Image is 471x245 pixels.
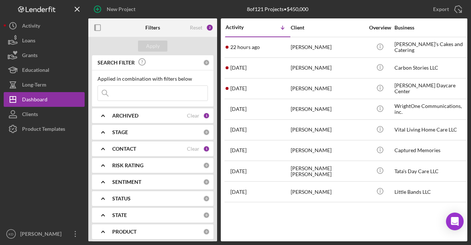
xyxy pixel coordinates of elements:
[22,33,35,50] div: Loans
[22,63,49,79] div: Educational
[138,41,167,52] button: Apply
[446,213,464,230] div: Open Intercom Messenger
[112,162,144,168] b: RISK RATING
[112,229,137,235] b: PRODUCT
[145,25,160,31] b: Filters
[394,25,468,31] div: Business
[394,120,468,140] div: Vital Living Home Care LLC
[112,129,128,135] b: STAGE
[203,129,210,136] div: 0
[291,79,364,98] div: [PERSON_NAME]
[22,77,46,94] div: Long-Term
[291,161,364,181] div: [PERSON_NAME] [PERSON_NAME]
[107,2,135,17] div: New Project
[4,18,85,33] button: Activity
[394,58,468,78] div: Carbon Stories LLC
[4,63,85,77] button: Educational
[4,33,85,48] button: Loans
[291,99,364,119] div: [PERSON_NAME]
[394,38,468,57] div: [PERSON_NAME]'s Cakes and Catering
[203,146,210,152] div: 1
[206,24,213,31] div: 2
[394,141,468,160] div: Captured Memories
[291,38,364,57] div: [PERSON_NAME]
[203,162,210,169] div: 0
[203,212,210,218] div: 0
[18,227,66,243] div: [PERSON_NAME]
[230,106,247,112] time: 2025-08-11 11:23
[112,196,131,202] b: STATUS
[291,25,364,31] div: Client
[203,228,210,235] div: 0
[203,195,210,202] div: 0
[230,85,247,91] time: 2025-08-11 19:22
[291,182,364,202] div: [PERSON_NAME]
[187,146,199,152] div: Clear
[247,6,308,12] div: 8 of 121 Projects • $450,000
[230,127,247,133] time: 2025-07-28 15:09
[146,41,160,52] div: Apply
[190,25,202,31] div: Reset
[112,212,127,218] b: STATE
[433,2,449,17] div: Export
[22,18,40,35] div: Activity
[4,122,85,136] button: Product Templates
[291,58,364,78] div: [PERSON_NAME]
[112,146,136,152] b: CONTACT
[187,113,199,119] div: Clear
[4,92,85,107] button: Dashboard
[394,161,468,181] div: Tata's Day Care LLC
[230,189,247,195] time: 2025-06-30 20:24
[98,60,135,66] b: SEARCH FILTER
[112,179,141,185] b: SENTIMENT
[203,59,210,66] div: 0
[4,107,85,122] button: Clients
[291,141,364,160] div: [PERSON_NAME]
[394,79,468,98] div: [PERSON_NAME] Daycare Center
[291,120,364,140] div: [PERSON_NAME]
[4,77,85,92] button: Long-Term
[394,99,468,119] div: WrightOne Communications, inc.
[230,147,247,153] time: 2025-07-23 04:13
[203,179,210,185] div: 0
[230,65,247,71] time: 2025-08-12 16:16
[22,92,47,109] div: Dashboard
[112,113,138,119] b: ARCHIVED
[394,182,468,202] div: Little Bands LLC
[230,44,260,50] time: 2025-08-13 18:24
[426,2,467,17] button: Export
[203,112,210,119] div: 1
[230,168,247,174] time: 2025-07-08 06:56
[22,107,38,123] div: Clients
[22,122,65,138] div: Product Templates
[366,25,394,31] div: Overview
[4,227,85,241] button: KD[PERSON_NAME]
[88,2,143,17] button: New Project
[8,232,13,236] text: KD
[22,48,38,64] div: Grants
[98,76,208,82] div: Applied in combination with filters below
[226,24,258,30] div: Activity
[4,48,85,63] button: Grants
